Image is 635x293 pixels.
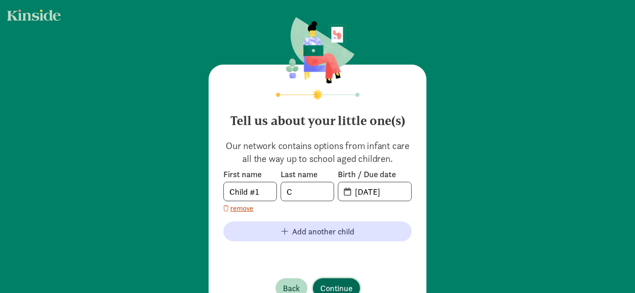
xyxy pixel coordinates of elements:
[292,225,354,238] span: Add another child
[223,203,253,214] button: remove
[230,203,253,214] span: remove
[223,169,277,180] label: First name
[349,182,411,201] input: MM-DD-YYYY
[281,169,334,180] label: Last name
[223,139,412,165] p: Our network contains options from infant care all the way up to school aged children.
[223,221,412,241] button: Add another child
[223,106,412,128] h4: Tell us about your little one(s)
[338,169,412,180] label: Birth / Due date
